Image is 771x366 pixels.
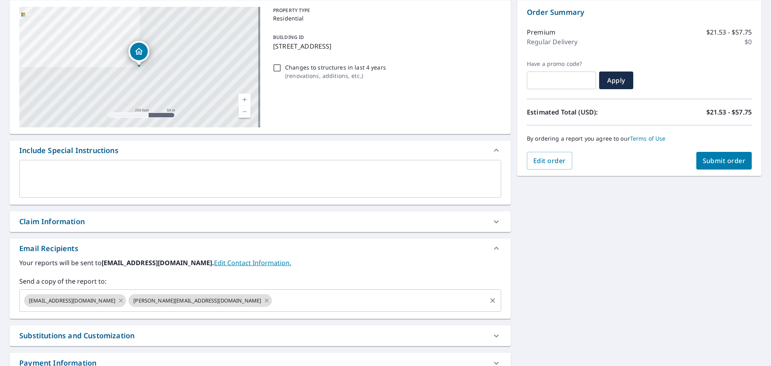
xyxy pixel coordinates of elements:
p: Order Summary [527,7,752,18]
a: Current Level 17, Zoom In [239,94,251,106]
b: [EMAIL_ADDRESS][DOMAIN_NAME]. [102,258,214,267]
p: By ordering a report you agree to our [527,135,752,142]
a: Current Level 17, Zoom Out [239,106,251,118]
div: Claim Information [10,211,511,232]
p: BUILDING ID [273,34,304,41]
label: Have a promo code? [527,60,596,67]
p: Regular Delivery [527,37,577,47]
div: Substitutions and Customization [19,330,135,341]
span: Apply [606,76,627,85]
div: Dropped pin, building 1, Residential property, 8568 GRAND VIEW DR CHILLIWACK BC V2R4A2 [128,41,149,66]
div: Substitutions and Customization [10,325,511,346]
div: Email Recipients [10,239,511,258]
label: Send a copy of the report to: [19,276,501,286]
label: Your reports will be sent to [19,258,501,268]
div: [PERSON_NAME][EMAIL_ADDRESS][DOMAIN_NAME] [128,294,272,307]
a: EditContactInfo [214,258,291,267]
span: [EMAIL_ADDRESS][DOMAIN_NAME] [24,297,120,305]
div: Include Special Instructions [19,145,118,156]
div: Email Recipients [19,243,78,254]
button: Edit order [527,152,572,170]
p: $21.53 - $57.75 [706,107,752,117]
span: Submit order [703,156,746,165]
p: PROPERTY TYPE [273,7,498,14]
div: Claim Information [19,216,85,227]
p: Premium [527,27,555,37]
p: ( renovations, additions, etc. ) [285,72,386,80]
button: Submit order [696,152,752,170]
p: Changes to structures in last 4 years [285,63,386,72]
span: Edit order [533,156,566,165]
p: Estimated Total (USD): [527,107,639,117]
div: Include Special Instructions [10,141,511,160]
span: [PERSON_NAME][EMAIL_ADDRESS][DOMAIN_NAME] [128,297,266,305]
div: [EMAIL_ADDRESS][DOMAIN_NAME] [24,294,126,307]
button: Clear [487,295,498,306]
button: Apply [599,72,633,89]
p: $21.53 - $57.75 [706,27,752,37]
p: [STREET_ADDRESS] [273,41,498,51]
a: Terms of Use [630,135,666,142]
p: Residential [273,14,498,22]
p: $0 [744,37,752,47]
